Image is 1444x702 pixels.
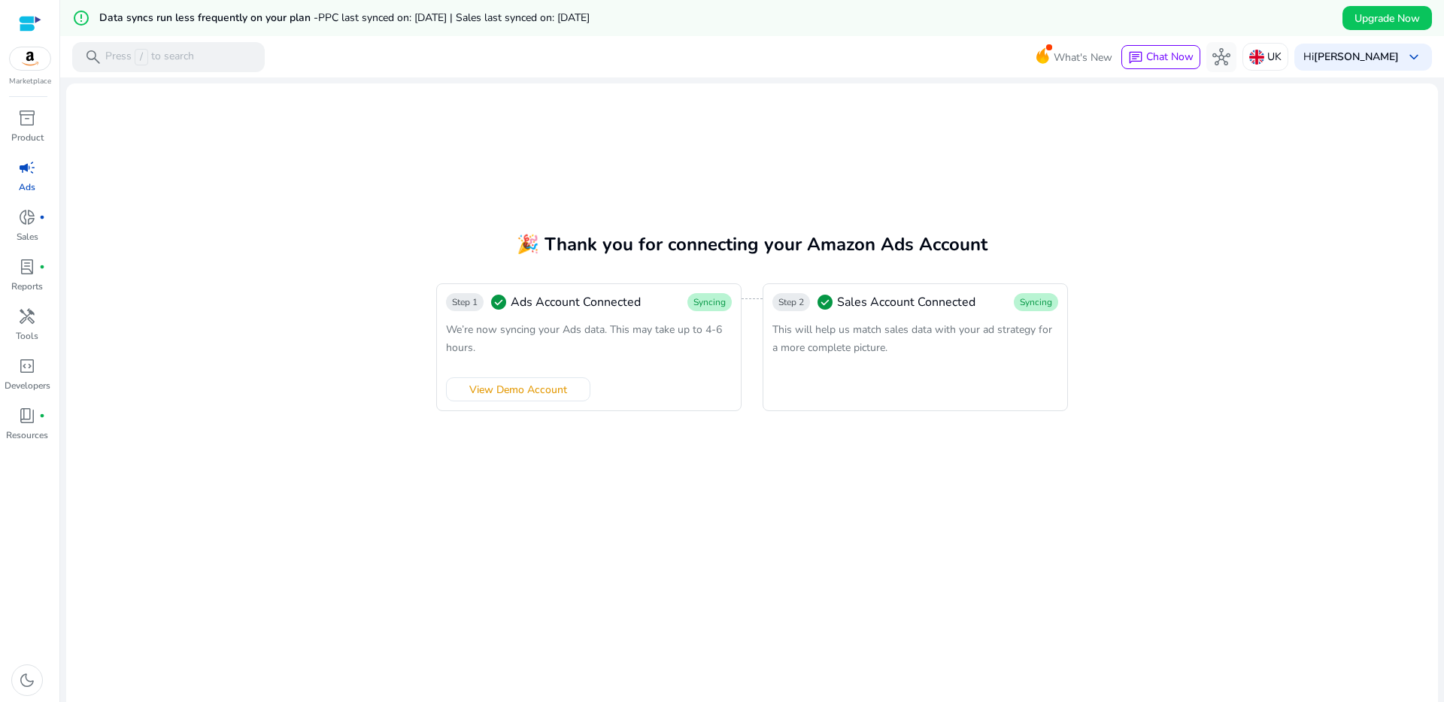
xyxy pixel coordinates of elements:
[1355,11,1420,26] span: Upgrade Now
[39,413,45,419] span: fiber_manual_record
[84,48,102,66] span: search
[1146,50,1194,64] span: Chat Now
[446,322,722,355] span: We’re now syncing your Ads data. This may take up to 4-6 hours.
[837,293,975,311] span: Sales Account Connected
[490,293,508,311] span: check_circle
[6,428,48,442] p: Resources
[1128,50,1143,65] span: chat
[18,208,36,226] span: donut_small
[18,671,36,689] span: dark_mode
[18,159,36,177] span: campaign
[1342,6,1432,30] button: Upgrade Now
[72,9,90,27] mat-icon: error_outline
[105,49,194,65] p: Press to search
[1054,44,1112,71] span: What's New
[1267,44,1282,70] p: UK
[1405,48,1423,66] span: keyboard_arrow_down
[511,293,641,311] span: Ads Account Connected
[446,377,590,401] button: View Demo Account
[16,329,38,343] p: Tools
[1303,52,1399,62] p: Hi
[772,322,1052,355] span: This will help us match sales data with your ad strategy for a more complete picture.
[18,357,36,375] span: code_blocks
[135,49,148,65] span: /
[19,180,35,194] p: Ads
[18,307,36,325] span: handyman
[5,379,50,392] p: Developers
[18,258,36,276] span: lab_profile
[99,12,590,25] h5: Data syncs run less frequently on your plan -
[11,280,43,293] p: Reports
[18,407,36,425] span: book_4
[1249,50,1264,65] img: uk.svg
[1314,50,1399,64] b: [PERSON_NAME]
[39,214,45,220] span: fiber_manual_record
[452,296,478,308] span: Step 1
[517,232,987,256] span: 🎉 Thank you for connecting your Amazon Ads Account
[17,230,38,244] p: Sales
[39,264,45,270] span: fiber_manual_record
[816,293,834,311] span: check_circle
[11,131,44,144] p: Product
[1212,48,1230,66] span: hub
[10,47,50,70] img: amazon.svg
[469,382,567,398] span: View Demo Account
[9,76,51,87] p: Marketplace
[1020,296,1052,308] span: Syncing
[318,11,590,25] span: PPC last synced on: [DATE] | Sales last synced on: [DATE]
[1121,45,1200,69] button: chatChat Now
[693,296,726,308] span: Syncing
[18,109,36,127] span: inventory_2
[1206,42,1236,72] button: hub
[778,296,804,308] span: Step 2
